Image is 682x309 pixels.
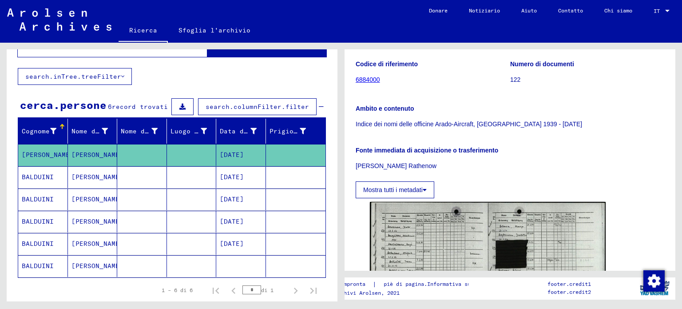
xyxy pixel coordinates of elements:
font: BALDUINI [22,217,54,225]
font: Codice di riferimento [356,60,418,68]
div: Nome da nubile [121,124,169,138]
font: Donare [429,7,448,14]
img: Arolsen_neg.svg [7,8,111,31]
font: Nome di battesimo [71,127,139,135]
font: cerca.persone [20,98,107,112]
font: [DATE] [220,217,244,225]
font: Notiziario [469,7,500,14]
div: Prigioniero n. [270,124,317,138]
button: search.inTree.treeFilter [18,68,132,85]
font: Cognome [22,127,50,135]
font: [PERSON_NAME] [71,195,123,203]
button: Ultima pagina [305,281,322,299]
mat-header-cell: Luogo di nascita [167,119,217,144]
font: Luogo di nascita [170,127,234,135]
button: Mostra tutti i metadati [356,181,434,198]
font: Numero di documenti [510,60,574,68]
font: Sfoglia l'archivio [178,26,250,34]
font: 6 [108,103,112,111]
div: Nome di battesimo [71,124,119,138]
font: [PERSON_NAME] [71,262,123,270]
div: Luogo di nascita [170,124,218,138]
font: [PERSON_NAME] [22,151,74,159]
button: search.columnFilter.filter [198,98,317,115]
font: [PERSON_NAME] [71,151,123,159]
font: 1 – 6 di 6 [162,287,193,293]
font: Mostra tutti i metadati [363,186,423,193]
font: Indice dei nomi delle officine Arado-Aircraft, [GEOGRAPHIC_DATA] 1939 - [DATE] [356,120,582,128]
button: Pagina successiva [287,281,305,299]
font: [DATE] [220,240,244,248]
font: [PERSON_NAME] [71,217,123,225]
mat-header-cell: Prigioniero n. [266,119,326,144]
button: Prima pagina [207,281,225,299]
font: | [373,280,377,288]
a: 6884000 [356,76,380,83]
a: piè di pagina.Informativa sulla privacy [377,280,515,289]
mat-header-cell: Nome di battesimo [68,119,118,144]
mat-header-cell: Data di nascita [216,119,266,144]
font: [DATE] [220,195,244,203]
a: Ricerca [119,20,168,43]
font: search.inTree.treeFilter [25,72,121,80]
font: footer.credit2 [547,289,591,295]
font: di 1 [261,287,274,293]
img: yv_logo.png [638,277,671,299]
mat-header-cell: Cognome [18,119,68,144]
font: search.columnFilter.filter [206,103,309,111]
font: [DATE] [220,151,244,159]
div: Data di nascita [220,124,268,138]
div: Cognome [22,124,67,138]
font: BALDUINI [22,240,54,248]
font: record trovati [112,103,168,111]
font: piè di pagina.Informativa sulla privacy [384,281,505,287]
font: [PERSON_NAME] [71,173,123,181]
font: Prigioniero n. [270,127,325,135]
font: [PERSON_NAME] Rathenow [356,162,436,169]
font: Fonte immediata di acquisizione o trasferimento [356,147,498,154]
font: BALDUINI [22,173,54,181]
font: Ricerca [129,26,157,34]
font: footer.credit1 [547,281,591,287]
div: Modifica del consenso [643,270,664,291]
font: [PERSON_NAME] [71,240,123,248]
font: Data di nascita [220,127,280,135]
button: Pagina precedente [225,281,242,299]
font: BALDUINI [22,195,54,203]
font: [DATE] [220,173,244,181]
font: Nome da nubile [121,127,177,135]
mat-header-cell: Nome da nubile [117,119,167,144]
a: Sfoglia l'archivio [168,20,261,41]
font: Ambito e contenuto [356,105,414,112]
font: IT [654,8,660,14]
font: BALDUINI [22,262,54,270]
font: 122 [510,76,520,83]
font: Copyright © Archivi Arolsen, 2021 [297,289,400,296]
img: Modifica del consenso [643,270,665,292]
font: Aiuto [521,7,537,14]
font: Chi siamo [604,7,632,14]
font: Contatto [558,7,583,14]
